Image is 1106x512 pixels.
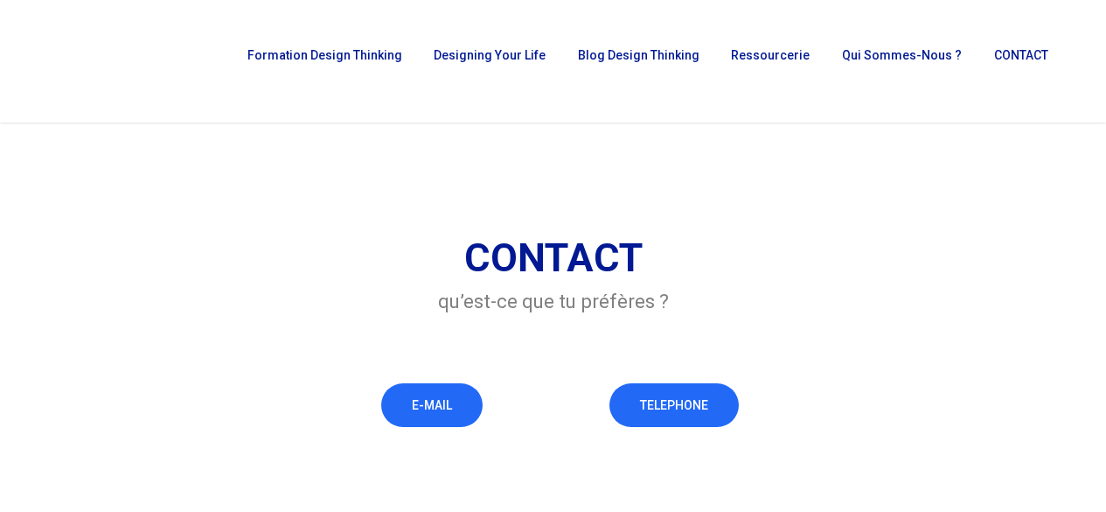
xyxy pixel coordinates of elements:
span: TELEPHONE [640,396,708,414]
span: CONTACT [994,48,1048,62]
h1: CONTACT [79,234,1027,283]
span: Qui sommes-nous ? [842,48,962,62]
span: Blog Design Thinking [578,48,699,62]
span: Designing Your Life [434,48,546,62]
a: Ressourcerie [722,49,816,74]
a: Formation Design Thinking [239,49,407,74]
h3: qu’est-ce que tu préfères ? [79,288,1027,315]
span: Formation Design Thinking [247,48,402,62]
a: E-MAIL [381,383,483,427]
a: Designing Your Life [425,49,552,74]
a: TELEPHONE [609,383,739,427]
a: Qui sommes-nous ? [833,49,967,74]
span: E-MAIL [412,396,452,414]
img: French Future Academy [24,26,209,96]
a: CONTACT [985,49,1055,74]
a: Blog Design Thinking [569,49,705,74]
span: Ressourcerie [731,48,810,62]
